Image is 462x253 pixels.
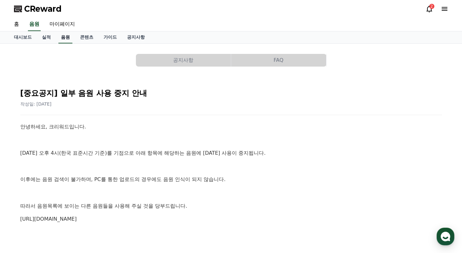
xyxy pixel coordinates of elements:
[2,200,42,216] a: 홈
[425,5,433,13] a: 2
[20,175,442,184] p: 이후에는 음원 검색이 불가하며, PC를 통한 업로드의 경우에도 음원 인식이 되지 않습니다.
[9,31,37,43] a: 대시보드
[20,101,52,107] span: 작성일: [DATE]
[14,4,62,14] a: CReward
[98,210,106,215] span: 설정
[44,18,80,31] a: 마이페이지
[20,123,442,131] p: 안녕하세요, 크리워드입니다.
[24,4,62,14] span: CReward
[122,31,150,43] a: 공지사항
[82,200,122,216] a: 설정
[37,31,56,43] a: 실적
[28,18,41,31] a: 음원
[58,31,72,43] a: 음원
[58,210,66,215] span: 대화
[429,4,434,9] div: 2
[231,54,326,67] button: FAQ
[75,31,98,43] a: 콘텐츠
[42,200,82,216] a: 대화
[9,18,24,31] a: 홈
[98,31,122,43] a: 가이드
[20,88,442,98] h2: [중요공지] 일부 음원 사용 중지 안내
[136,54,231,67] button: 공지사항
[20,149,442,157] p: [DATE] 오후 4시(한국 표준시간 기준)를 기점으로 아래 항목에 해당하는 음원에 [DATE] 사용이 중지됩니다.
[20,216,77,222] a: [URL][DOMAIN_NAME]
[20,202,442,210] p: 따라서 음원목록에 보이는 다른 음원들을 사용해 주실 것을 당부드립니다.
[20,210,24,215] span: 홈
